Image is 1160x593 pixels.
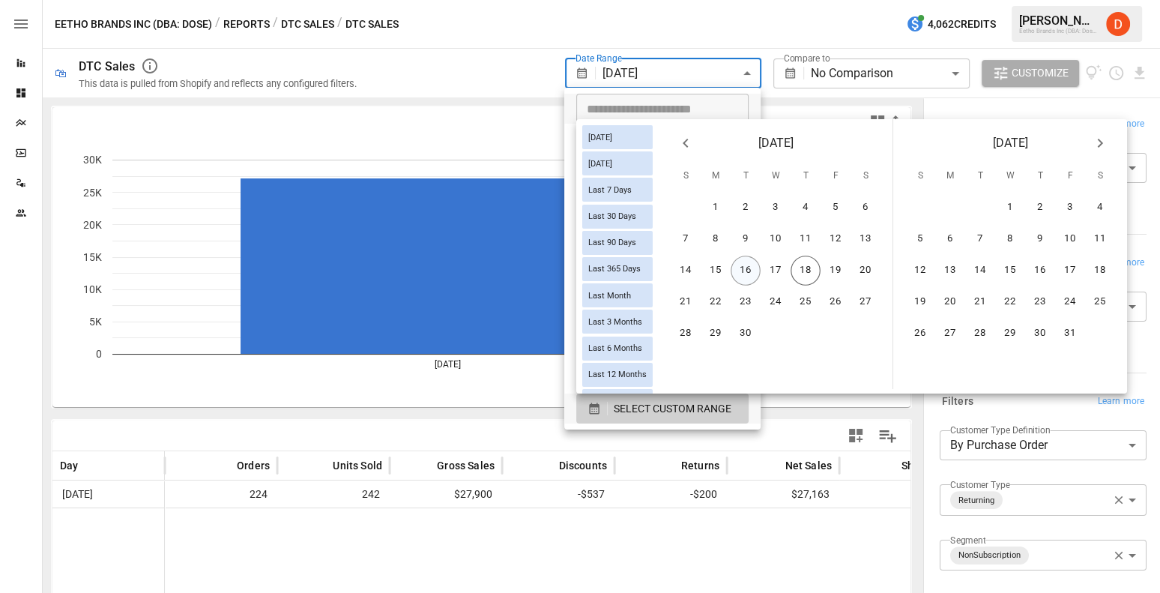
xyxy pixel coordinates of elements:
[821,287,851,317] button: 26
[1025,224,1055,254] button: 9
[761,224,791,254] button: 10
[582,125,653,149] div: [DATE]
[671,128,701,158] button: Previous month
[822,161,849,191] span: Friday
[851,193,880,223] button: 6
[701,319,731,349] button: 29
[614,400,731,418] span: SELECT CUSTOM RANGE
[564,244,761,274] li: Last 6 Months
[582,264,647,274] span: Last 365 Days
[1025,256,1055,286] button: 16
[671,287,701,317] button: 21
[965,287,995,317] button: 21
[582,132,618,142] span: [DATE]
[732,161,759,191] span: Tuesday
[851,224,880,254] button: 13
[1055,224,1085,254] button: 10
[1027,161,1054,191] span: Thursday
[701,256,731,286] button: 15
[905,256,935,286] button: 12
[582,204,653,228] div: Last 30 Days
[1085,193,1115,223] button: 4
[791,224,821,254] button: 11
[905,224,935,254] button: 5
[564,304,761,334] li: Month to Date
[564,334,761,364] li: This Quarter
[937,161,964,191] span: Monday
[671,319,701,349] button: 28
[791,193,821,223] button: 4
[671,224,701,254] button: 7
[821,193,851,223] button: 5
[792,161,819,191] span: Thursday
[582,211,642,221] span: Last 30 Days
[1087,161,1114,191] span: Saturday
[582,389,653,413] div: Last Year
[995,193,1025,223] button: 1
[702,161,729,191] span: Monday
[1057,161,1084,191] span: Friday
[582,231,653,255] div: Last 90 Days
[731,287,761,317] button: 23
[582,178,653,202] div: Last 7 Days
[1085,287,1115,317] button: 25
[1025,193,1055,223] button: 2
[995,287,1025,317] button: 22
[851,287,880,317] button: 27
[1055,256,1085,286] button: 17
[731,256,761,286] button: 16
[935,319,965,349] button: 27
[582,317,648,327] span: Last 3 Months
[582,283,653,307] div: Last Month
[995,224,1025,254] button: 8
[564,274,761,304] li: Last 12 Months
[701,224,731,254] button: 8
[1085,128,1115,158] button: Next month
[935,224,965,254] button: 6
[1085,256,1115,286] button: 18
[1025,319,1055,349] button: 30
[582,238,642,247] span: Last 90 Days
[791,256,821,286] button: 18
[852,161,879,191] span: Saturday
[582,257,653,281] div: Last 365 Days
[1085,224,1115,254] button: 11
[701,193,731,223] button: 1
[731,193,761,223] button: 2
[576,394,749,424] button: SELECT CUSTOM RANGE
[582,185,638,195] span: Last 7 Days
[995,319,1025,349] button: 29
[1025,287,1055,317] button: 23
[1055,193,1085,223] button: 3
[564,214,761,244] li: Last 3 Months
[582,336,653,360] div: Last 6 Months
[731,319,761,349] button: 30
[564,124,761,154] li: [DATE]
[582,310,653,334] div: Last 3 Months
[582,343,648,353] span: Last 6 Months
[582,151,653,175] div: [DATE]
[762,161,789,191] span: Wednesday
[905,319,935,349] button: 26
[907,161,934,191] span: Sunday
[995,256,1025,286] button: 15
[564,184,761,214] li: Last 30 Days
[672,161,699,191] span: Sunday
[1055,287,1085,317] button: 24
[582,363,653,387] div: Last 12 Months
[564,154,761,184] li: Last 7 Days
[821,224,851,254] button: 12
[821,256,851,286] button: 19
[965,319,995,349] button: 28
[1055,319,1085,349] button: 31
[582,291,637,301] span: Last Month
[761,256,791,286] button: 17
[935,256,965,286] button: 13
[967,161,994,191] span: Tuesday
[791,287,821,317] button: 25
[935,287,965,317] button: 20
[905,287,935,317] button: 19
[965,224,995,254] button: 7
[761,287,791,317] button: 24
[731,224,761,254] button: 9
